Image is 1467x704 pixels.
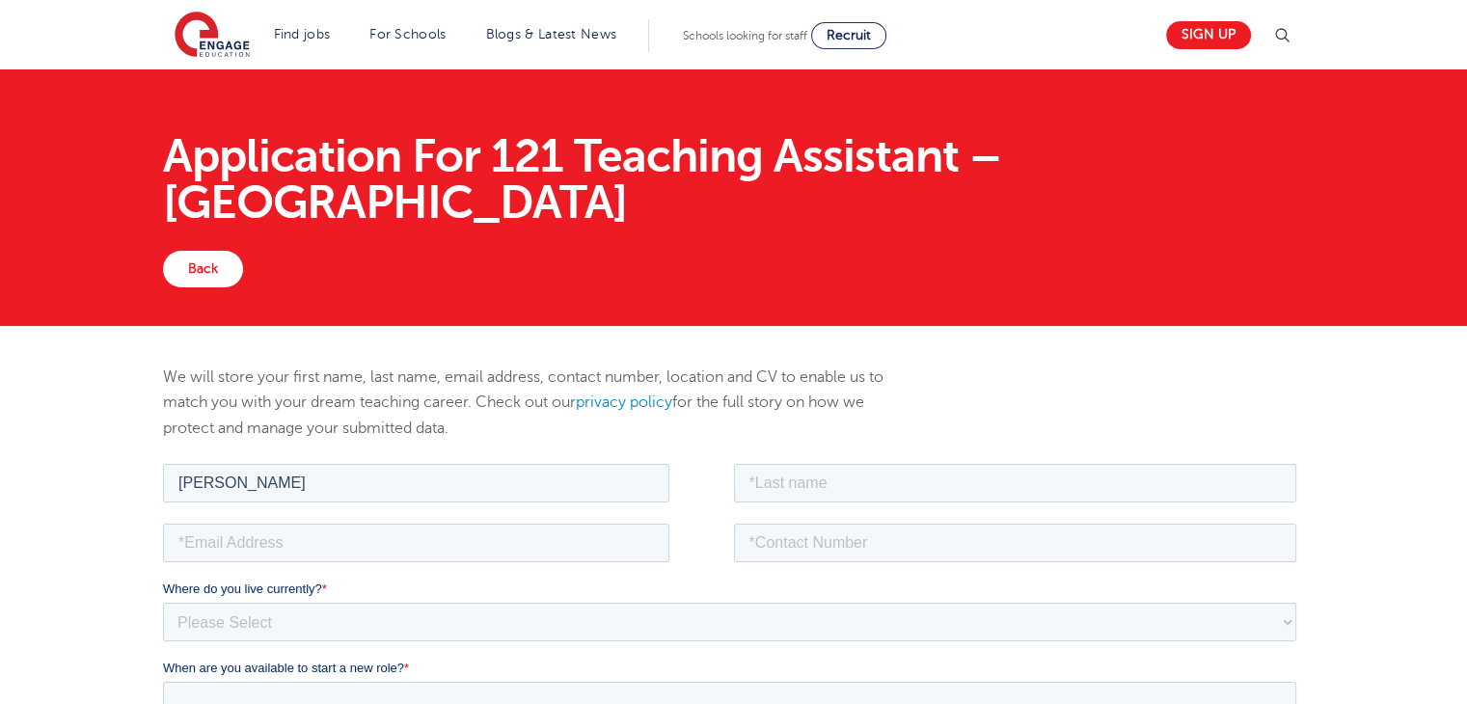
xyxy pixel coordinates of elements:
a: Blogs & Latest News [486,27,617,41]
span: Subscribe to updates from Engage [22,505,215,520]
span: Schools looking for staff [683,29,807,42]
img: Engage Education [175,12,250,60]
span: Recruit [827,28,871,42]
a: For Schools [369,27,446,41]
a: Sign up [1166,21,1251,49]
input: *Last name [571,4,1134,42]
input: Subscribe to updates from Engage [5,504,17,517]
a: Back [163,251,243,287]
a: Recruit [811,22,886,49]
a: Find jobs [274,27,331,41]
input: *Contact Number [571,64,1134,102]
h1: Application For 121 Teaching Assistant – [GEOGRAPHIC_DATA] [163,133,1304,226]
a: privacy policy [576,393,672,411]
p: We will store your first name, last name, email address, contact number, location and CV to enabl... [163,365,914,441]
